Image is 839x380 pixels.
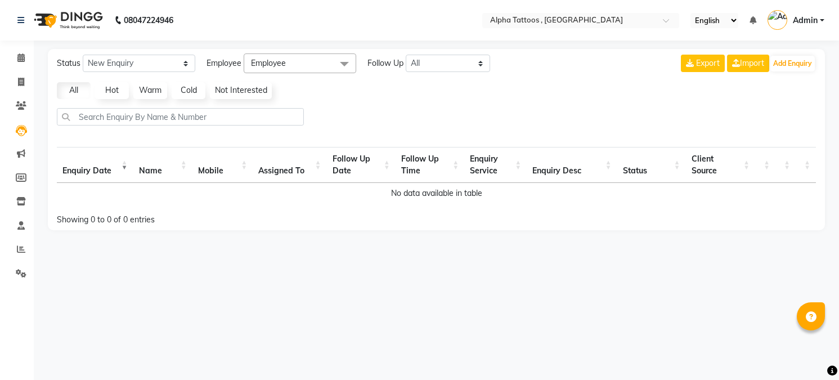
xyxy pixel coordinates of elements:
[796,147,816,183] th: : activate to sort column ascending
[681,55,725,72] button: Export
[686,147,755,183] th: Client Source: activate to sort column ascending
[29,5,106,36] img: logo
[727,55,769,72] a: Import
[527,147,617,183] th: Enquiry Desc: activate to sort column ascending
[210,82,272,99] a: Not Interested
[57,82,91,99] a: All
[57,207,364,226] div: Showing 0 to 0 of 0 entries
[464,147,527,183] th: Enquiry Service : activate to sort column ascending
[95,82,129,99] a: Hot
[253,147,326,183] th: Assigned To : activate to sort column ascending
[775,147,796,183] th: : activate to sort column ascending
[768,10,787,30] img: Admin
[172,82,205,99] a: Cold
[133,82,167,99] a: Warm
[57,108,304,126] input: Search Enquiry By Name & Number
[57,147,133,183] th: Enquiry Date: activate to sort column ascending
[327,147,396,183] th: Follow Up Date: activate to sort column ascending
[770,56,815,71] button: Add Enquiry
[192,147,253,183] th: Mobile : activate to sort column ascending
[696,58,720,68] span: Export
[57,183,816,204] td: No data available in table
[793,15,818,26] span: Admin
[207,57,241,69] span: Employee
[396,147,464,183] th: Follow Up Time : activate to sort column ascending
[251,58,286,68] span: Employee
[755,147,775,183] th: : activate to sort column ascending
[57,57,80,69] span: Status
[133,147,192,183] th: Name: activate to sort column ascending
[124,5,173,36] b: 08047224946
[617,147,686,183] th: Status: activate to sort column ascending
[367,57,403,69] span: Follow Up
